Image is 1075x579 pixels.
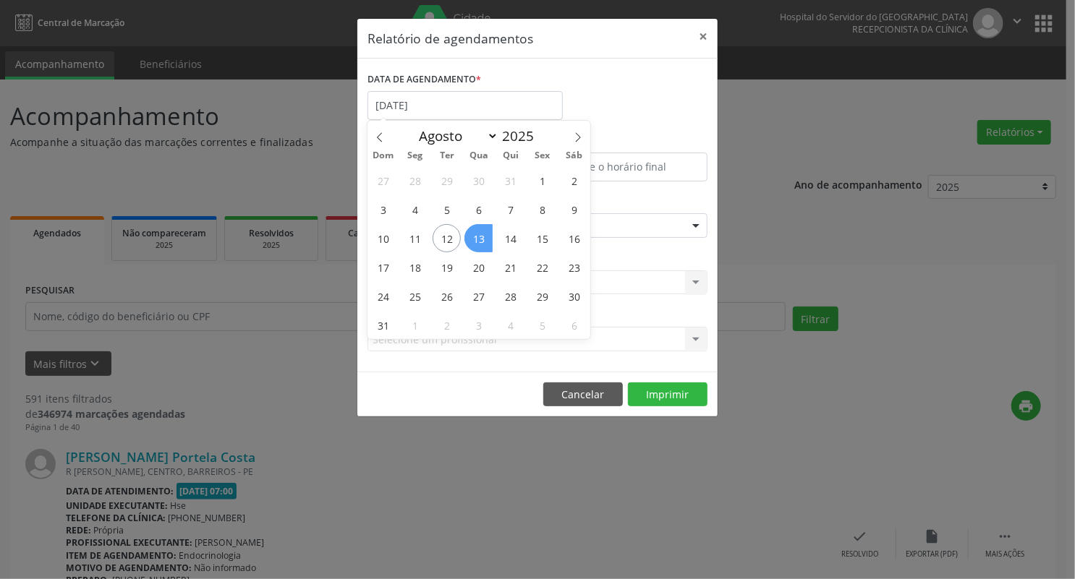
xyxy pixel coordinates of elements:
[433,282,461,310] span: Agosto 26, 2025
[528,166,556,194] span: Agosto 1, 2025
[558,151,590,160] span: Sáb
[528,253,556,281] span: Agosto 22, 2025
[401,195,429,223] span: Agosto 4, 2025
[367,69,481,91] label: DATA DE AGENDAMENTO
[369,195,397,223] span: Agosto 3, 2025
[369,311,397,339] span: Agosto 31, 2025
[464,253,493,281] span: Agosto 20, 2025
[401,224,429,252] span: Agosto 11, 2025
[464,311,493,339] span: Setembro 3, 2025
[528,311,556,339] span: Setembro 5, 2025
[496,282,524,310] span: Agosto 28, 2025
[560,311,588,339] span: Setembro 6, 2025
[541,153,708,181] input: Selecione o horário final
[463,151,495,160] span: Qua
[464,282,493,310] span: Agosto 27, 2025
[433,311,461,339] span: Setembro 2, 2025
[528,224,556,252] span: Agosto 15, 2025
[369,166,397,194] span: Julho 27, 2025
[464,224,493,252] span: Agosto 13, 2025
[401,166,429,194] span: Julho 28, 2025
[528,282,556,310] span: Agosto 29, 2025
[399,151,431,160] span: Seg
[496,224,524,252] span: Agosto 14, 2025
[369,282,397,310] span: Agosto 24, 2025
[528,195,556,223] span: Agosto 8, 2025
[498,126,546,145] input: Year
[560,253,588,281] span: Agosto 23, 2025
[433,224,461,252] span: Agosto 12, 2025
[367,91,563,120] input: Selecione uma data ou intervalo
[367,151,399,160] span: Dom
[496,311,524,339] span: Setembro 4, 2025
[527,151,558,160] span: Sex
[496,195,524,223] span: Agosto 7, 2025
[560,224,588,252] span: Agosto 16, 2025
[433,166,461,194] span: Julho 29, 2025
[496,253,524,281] span: Agosto 21, 2025
[541,130,708,153] label: ATÉ
[401,253,429,281] span: Agosto 18, 2025
[401,282,429,310] span: Agosto 25, 2025
[431,151,463,160] span: Ter
[560,282,588,310] span: Agosto 30, 2025
[464,166,493,194] span: Julho 30, 2025
[433,253,461,281] span: Agosto 19, 2025
[689,19,718,54] button: Close
[412,126,498,146] select: Month
[464,195,493,223] span: Agosto 6, 2025
[367,29,533,48] h5: Relatório de agendamentos
[369,253,397,281] span: Agosto 17, 2025
[369,224,397,252] span: Agosto 10, 2025
[495,151,527,160] span: Qui
[628,382,708,407] button: Imprimir
[543,382,623,407] button: Cancelar
[433,195,461,223] span: Agosto 5, 2025
[401,311,429,339] span: Setembro 1, 2025
[560,166,588,194] span: Agosto 2, 2025
[560,195,588,223] span: Agosto 9, 2025
[496,166,524,194] span: Julho 31, 2025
